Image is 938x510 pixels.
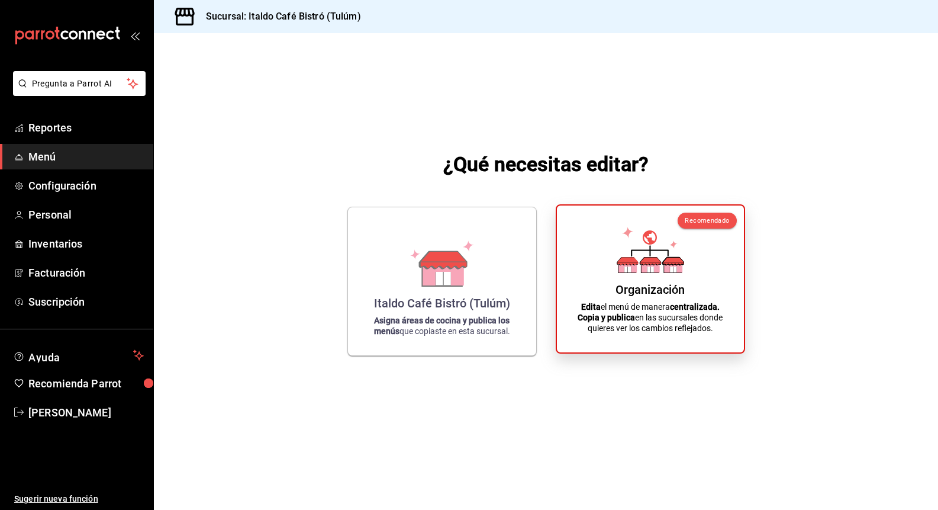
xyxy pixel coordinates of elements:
strong: centralizada. [670,302,720,312]
span: Recomienda Parrot [28,376,144,392]
span: Reportes [28,120,144,136]
a: Pregunta a Parrot AI [8,86,146,98]
span: Menú [28,149,144,165]
h3: Sucursal: Italdo Café Bistró (Tulúm) [196,9,361,24]
button: Pregunta a Parrot AI [13,71,146,96]
span: Suscripción [28,294,144,310]
span: Recomendado [685,217,729,224]
span: Ayuda [28,348,128,363]
strong: Asigna áreas de cocina y publica los menús [374,316,510,336]
div: Organización [615,283,685,297]
strong: Copia y publica [578,313,635,322]
span: Pregunta a Parrot AI [32,78,127,90]
p: el menú de manera en las sucursales donde quieres ver los cambios reflejados. [571,301,730,333]
div: Italdo Café Bistró (Tulúm) [374,296,510,310]
span: Inventarios [28,236,144,252]
strong: Edita [581,302,601,312]
p: que copiaste en esta sucursal. [362,315,522,336]
span: [PERSON_NAME] [28,405,144,421]
span: Personal [28,207,144,223]
span: Facturación [28,265,144,281]
span: Sugerir nueva función [14,493,144,505]
h1: ¿Qué necesitas editar? [443,150,649,178]
span: Configuración [28,178,144,194]
button: open_drawer_menu [130,31,140,40]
